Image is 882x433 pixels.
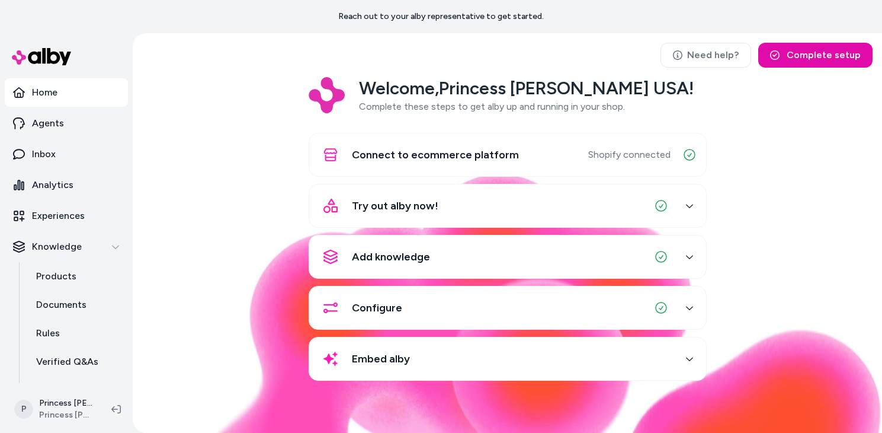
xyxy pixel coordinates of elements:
p: Inbox [32,147,56,161]
button: Configure [316,294,699,322]
a: Home [5,78,128,107]
button: PPrincess [PERSON_NAME] USA ShopifyPrincess [PERSON_NAME] USA [7,390,102,428]
a: Agents [5,109,128,138]
p: Princess [PERSON_NAME] USA Shopify [39,397,92,409]
p: Experiences [32,209,85,223]
p: Analytics [32,178,73,192]
p: Home [32,85,57,100]
button: Embed alby [316,345,699,373]
a: Rules [24,319,128,348]
button: Try out alby now! [316,192,699,220]
span: Complete these steps to get alby up and running in your shop. [359,101,625,112]
p: Documents [36,298,86,312]
button: Connect to ecommerce platformShopify connected [316,141,699,169]
span: Connect to ecommerce platform [352,147,519,163]
img: alby Logo [12,48,71,65]
a: Need help? [660,43,751,68]
img: alby Bubble [133,173,882,433]
span: Embed alby [352,351,410,367]
p: Agents [32,116,64,130]
a: Experiences [5,202,128,230]
a: Reviews [24,376,128,405]
a: Analytics [5,171,128,199]
span: Try out alby now! [352,198,438,214]
p: Reach out to your alby representative to get started. [338,11,544,23]
button: Knowledge [5,233,128,261]
h2: Welcome, Princess [PERSON_NAME] USA ! [359,77,694,100]
span: Shopify connected [588,148,671,162]
span: P [14,400,33,419]
span: Princess [PERSON_NAME] USA [39,409,92,421]
p: Verified Q&As [36,355,98,369]
a: Products [24,262,128,291]
a: Documents [24,291,128,319]
a: Inbox [5,140,128,168]
p: Products [36,269,76,284]
span: Configure [352,300,402,316]
span: Add knowledge [352,249,430,265]
button: Complete setup [758,43,873,68]
p: Rules [36,326,60,340]
p: Knowledge [32,240,82,254]
button: Add knowledge [316,243,699,271]
a: Verified Q&As [24,348,128,376]
img: Logo [309,77,345,113]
